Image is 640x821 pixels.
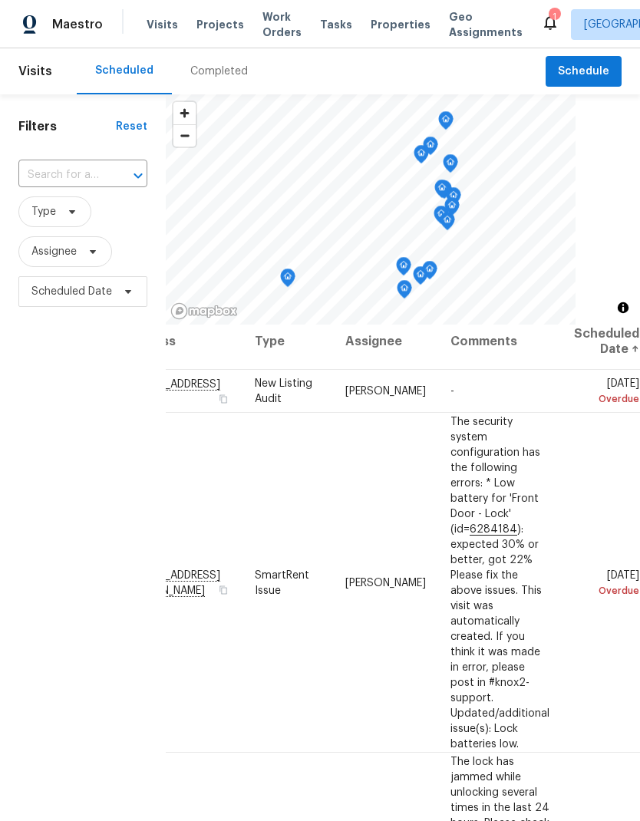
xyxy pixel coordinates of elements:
span: Geo Assignments [449,9,523,40]
button: Copy Address [216,392,230,406]
span: Visits [147,17,178,32]
h1: Filters [18,119,116,134]
div: Map marker [396,257,411,281]
button: Schedule [546,56,622,87]
th: Assignee [333,314,438,370]
div: Overdue [574,582,639,598]
button: Open [127,165,149,186]
span: [DATE] [574,378,639,407]
span: Tasks [320,19,352,30]
div: Map marker [438,111,454,135]
th: Address [124,314,242,370]
span: SmartRent Issue [255,569,309,595]
div: 1 [549,9,559,25]
span: The security system configuration has the following errors: * Low battery for 'Front Door - Lock'... [450,416,549,749]
div: Overdue [574,391,639,407]
canvas: Map [166,94,576,325]
span: Scheduled Date [31,284,112,299]
span: Schedule [558,62,609,81]
span: Work Orders [262,9,302,40]
th: Comments [438,314,562,370]
span: Assignee [31,244,77,259]
button: Zoom in [173,102,196,124]
div: Map marker [440,212,455,236]
span: Properties [371,17,431,32]
span: - [450,386,454,397]
span: New Listing Audit [255,378,312,404]
div: Map marker [443,154,458,178]
th: Scheduled Date ↑ [562,314,640,370]
div: Map marker [397,280,412,304]
button: Copy Address [216,582,230,596]
div: Scheduled [95,63,153,78]
span: Visits [18,54,52,88]
div: Reset [116,119,147,134]
div: Map marker [413,266,428,290]
span: [PERSON_NAME] [345,577,426,588]
div: Map marker [423,137,438,160]
div: Completed [190,64,248,79]
input: Search for an address... [18,163,104,187]
div: Map marker [422,261,437,285]
span: [PERSON_NAME] [345,386,426,397]
div: Map marker [414,145,429,169]
span: Type [31,204,56,219]
span: Toggle attribution [619,299,628,316]
div: Map marker [434,206,449,229]
button: Zoom out [173,124,196,147]
div: Map marker [444,197,460,221]
div: Map marker [280,269,295,292]
span: Zoom out [173,125,196,147]
button: Toggle attribution [614,298,632,317]
div: Map marker [434,180,450,203]
th: Type [242,314,333,370]
span: [DATE] [574,569,639,598]
span: Maestro [52,17,103,32]
a: Mapbox homepage [170,302,238,320]
span: Projects [196,17,244,32]
div: Map marker [446,187,461,211]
